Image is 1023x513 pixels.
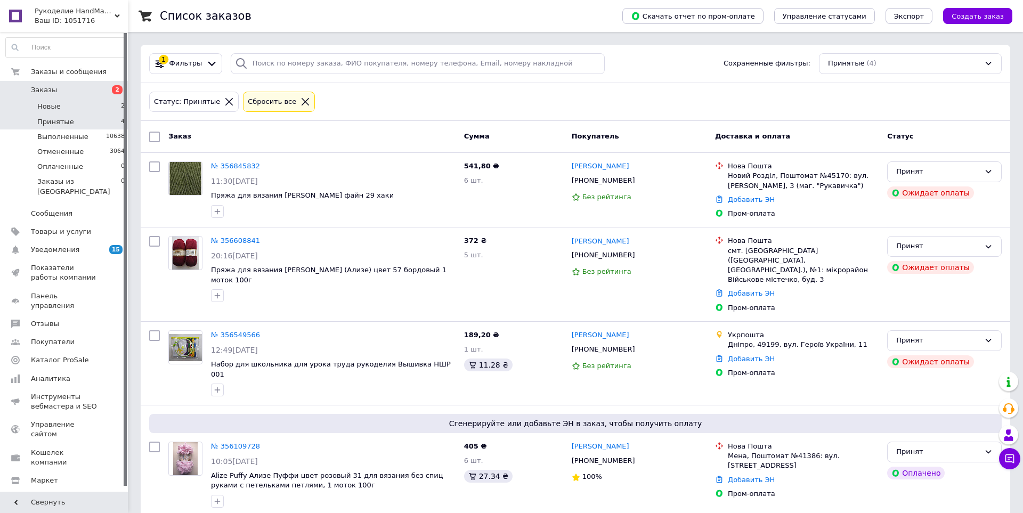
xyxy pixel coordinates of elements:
div: 11.28 ₴ [464,359,513,371]
span: 0 [121,162,125,172]
a: № 356845832 [211,162,260,170]
span: Принятые [828,59,865,69]
div: Ожидает оплаты [887,261,974,274]
span: Сумма [464,132,490,140]
span: Показатели работы компании [31,263,99,282]
img: Фото товару [169,162,202,195]
span: 1 шт. [464,345,483,353]
a: Пряжа для вязания [PERSON_NAME] (Ализе) цвет 57 бордовый 1 моток 100г [211,266,446,284]
div: Пром-оплата [728,209,879,218]
button: Экспорт [886,8,932,24]
a: [PERSON_NAME] [572,330,629,340]
span: Без рейтинга [582,362,631,370]
div: Принят [896,166,980,177]
span: Без рейтинга [582,267,631,275]
span: Инструменты вебмастера и SEO [31,392,99,411]
div: Ваш ID: 1051716 [35,16,128,26]
span: 3064 [110,147,125,157]
span: [PHONE_NUMBER] [572,176,635,184]
a: Фото товару [168,442,202,476]
div: Ожидает оплаты [887,186,974,199]
span: Статус [887,132,914,140]
a: Фото товару [168,161,202,196]
div: Оплачено [887,467,945,479]
span: 10:05[DATE] [211,457,258,466]
span: (4) [867,59,876,67]
span: Маркет [31,476,58,485]
div: Принят [896,446,980,458]
div: Новий Розділ, Поштомат №45170: вул. [PERSON_NAME], 3 (маг. "Рукавичка") [728,171,879,190]
img: Фото товару [172,237,199,270]
a: [PERSON_NAME] [572,237,629,247]
div: Ожидает оплаты [887,355,974,368]
div: Нова Пошта [728,442,879,451]
span: Фильтры [169,59,202,69]
span: Сообщения [31,209,72,218]
span: Панель управления [31,291,99,311]
span: Скачать отчет по пром-оплате [631,11,755,21]
span: 0 [121,177,125,196]
span: 189,20 ₴ [464,331,499,339]
div: Пром-оплата [728,368,879,378]
span: 12:49[DATE] [211,346,258,354]
span: Заказы и сообщения [31,67,107,77]
span: Товары и услуги [31,227,91,237]
a: Пряжа для вязания [PERSON_NAME] файн 29 хаки [211,191,394,199]
a: № 356608841 [211,237,260,245]
span: Аналитика [31,374,70,384]
span: Управление статусами [783,12,866,20]
span: Каталог ProSale [31,355,88,365]
div: Сбросить все [246,96,298,108]
span: Покупатель [572,132,619,140]
a: Добавить ЭН [728,289,775,297]
button: Чат с покупателем [999,448,1020,469]
img: Фото товару [169,334,202,361]
span: Заказы [31,85,57,95]
span: Заказ [168,132,191,140]
a: Alize Puffy Ализе Пуффи цвет розовый 31 для вязания без спиц руками с петельками петлями, 1 моток... [211,471,443,490]
span: 6 шт. [464,457,483,465]
div: Нова Пошта [728,161,879,171]
button: Скачать отчет по пром-оплате [622,8,764,24]
span: Рукоделие HandMade интернет магазин [35,6,115,16]
h1: Список заказов [160,10,251,22]
span: Сгенерируйте или добавьте ЭН в заказ, чтобы получить оплату [153,418,997,429]
span: Без рейтинга [582,193,631,201]
div: Укрпошта [728,330,879,340]
div: Статус: Принятые [152,96,222,108]
input: Поиск по номеру заказа, ФИО покупателя, номеру телефона, Email, номеру накладной [231,53,605,74]
div: 27.34 ₴ [464,470,513,483]
span: Создать заказ [952,12,1004,20]
span: 10638 [106,132,125,142]
div: Пром-оплата [728,489,879,499]
button: Создать заказ [943,8,1012,24]
span: Доставка и оплата [715,132,790,140]
a: [PERSON_NAME] [572,161,629,172]
span: 5 шт. [464,251,483,259]
a: № 356109728 [211,442,260,450]
input: Поиск [6,38,125,57]
span: Экспорт [894,12,924,20]
div: смт. [GEOGRAPHIC_DATA] ([GEOGRAPHIC_DATA], [GEOGRAPHIC_DATA].), №1: мікрорайон Військове містечко... [728,246,879,285]
a: № 356549566 [211,331,260,339]
div: Пром-оплата [728,303,879,313]
div: 1 [159,55,168,64]
a: Набор для школьника для урока труда рукоделия Вышивка НШР 001 [211,360,451,378]
a: [PERSON_NAME] [572,442,629,452]
span: 405 ₴ [464,442,487,450]
a: Фото товару [168,236,202,270]
div: Мена, Поштомат №41386: вул. [STREET_ADDRESS] [728,451,879,470]
span: Отзывы [31,319,59,329]
span: 20:16[DATE] [211,251,258,260]
span: Кошелек компании [31,448,99,467]
span: Принятые [37,117,74,127]
span: Новые [37,102,61,111]
img: Фото товару [173,442,198,475]
a: Добавить ЭН [728,476,775,484]
span: 15 [109,245,123,254]
span: 100% [582,473,602,481]
span: Выполненные [37,132,88,142]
